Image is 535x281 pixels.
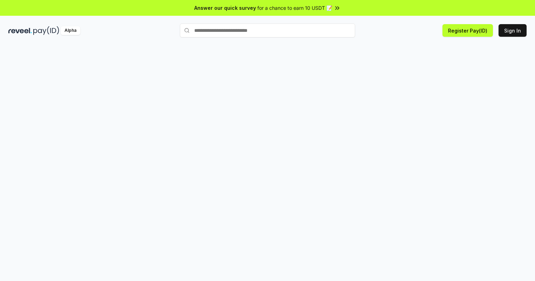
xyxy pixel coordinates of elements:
[257,4,332,12] span: for a chance to earn 10 USDT 📝
[8,26,32,35] img: reveel_dark
[442,24,493,37] button: Register Pay(ID)
[194,4,256,12] span: Answer our quick survey
[61,26,80,35] div: Alpha
[33,26,59,35] img: pay_id
[499,24,527,37] button: Sign In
